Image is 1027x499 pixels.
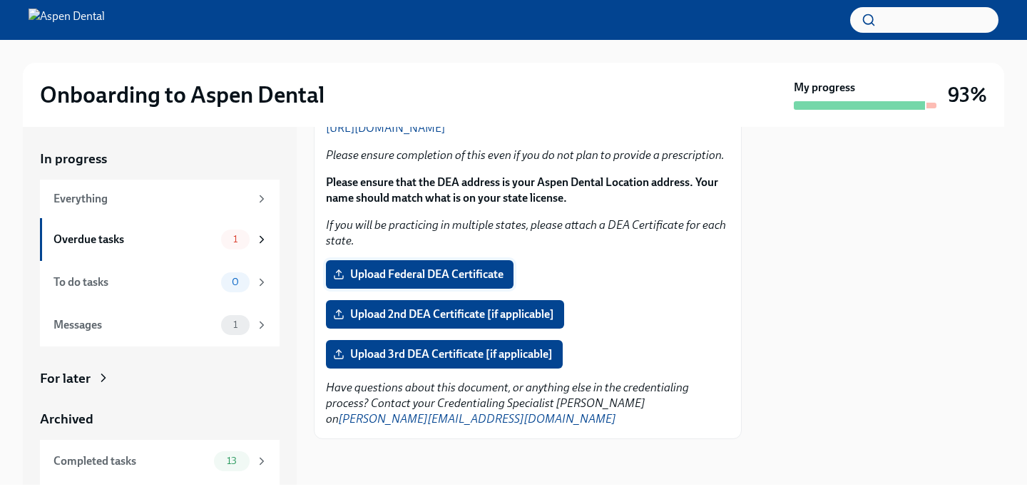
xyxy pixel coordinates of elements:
img: Aspen Dental [29,9,105,31]
label: Upload Federal DEA Certificate [326,260,513,289]
a: Completed tasks13 [40,440,280,483]
a: Everything [40,180,280,218]
h3: 93% [948,82,987,108]
span: Upload Federal DEA Certificate [336,267,504,282]
a: [URL][DOMAIN_NAME] [326,121,445,135]
label: Upload 3rd DEA Certificate [if applicable] [326,340,563,369]
a: To do tasks0 [40,261,280,304]
label: Upload 2nd DEA Certificate [if applicable] [326,300,564,329]
div: Messages [53,317,215,333]
a: [PERSON_NAME][EMAIL_ADDRESS][DOMAIN_NAME] [339,412,616,426]
div: To do tasks [53,274,215,290]
em: If you will be practicing in multiple states, please attach a DEA Certificate for each state. [326,218,726,247]
a: Overdue tasks1 [40,218,280,261]
a: Archived [40,410,280,428]
a: In progress [40,150,280,168]
a: Messages1 [40,304,280,346]
span: Upload 3rd DEA Certificate [if applicable] [336,347,553,361]
div: Overdue tasks [53,232,215,247]
strong: My progress [794,80,855,96]
span: 1 [225,319,246,330]
div: Everything [53,191,250,207]
span: 0 [223,277,247,287]
a: For later [40,369,280,388]
h2: Onboarding to Aspen Dental [40,81,325,109]
strong: Please ensure that the DEA address is your Aspen Dental Location address. Your name should match ... [326,175,718,205]
em: Please ensure completion of this even if you do not plan to provide a prescription. [326,148,725,162]
div: Completed tasks [53,453,208,469]
div: For later [40,369,91,388]
span: Upload 2nd DEA Certificate [if applicable] [336,307,554,321]
span: 1 [225,234,246,245]
em: Have questions about this document, or anything else in the credentialing process? Contact your C... [326,381,689,426]
span: 13 [218,456,245,466]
